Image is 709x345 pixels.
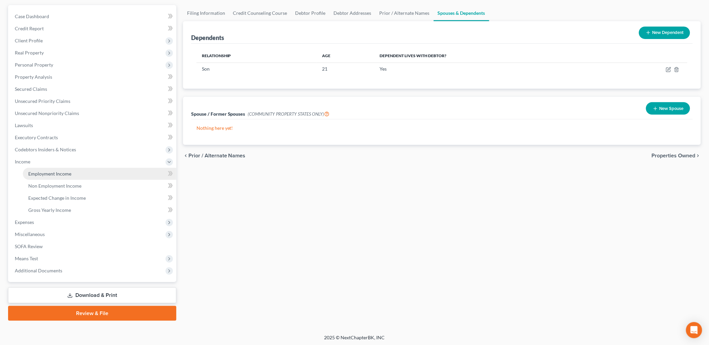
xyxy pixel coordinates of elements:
a: Prior / Alternate Names [376,5,434,21]
a: Unsecured Priority Claims [9,95,176,107]
span: Lawsuits [15,122,33,128]
span: Properties Owned [652,153,696,158]
div: Open Intercom Messenger [686,322,702,338]
span: Real Property [15,50,44,55]
a: Download & Print [8,287,176,303]
span: Case Dashboard [15,13,49,19]
i: chevron_left [183,153,188,158]
span: Unsecured Priority Claims [15,98,70,104]
a: SOFA Review [9,240,176,253]
a: Non Employment Income [23,180,176,192]
span: Prior / Alternate Names [188,153,246,158]
td: Yes [374,63,607,75]
span: Gross Yearly Income [28,207,71,213]
th: Dependent lives with debtor? [374,49,607,63]
span: Expected Change in Income [28,195,86,201]
button: New Dependent [639,27,690,39]
span: Personal Property [15,62,53,68]
span: Client Profile [15,38,43,43]
span: Expenses [15,219,34,225]
button: New Spouse [646,102,690,115]
span: Executory Contracts [15,135,58,140]
a: Debtor Addresses [330,5,376,21]
a: Executory Contracts [9,131,176,144]
button: Properties Owned chevron_right [652,153,701,158]
span: Property Analysis [15,74,52,80]
a: Credit Counseling Course [229,5,291,21]
td: 21 [317,63,374,75]
td: Son [197,63,317,75]
span: Additional Documents [15,268,62,273]
span: (COMMUNITY PROPERTY STATES ONLY) [248,111,330,117]
span: Secured Claims [15,86,47,92]
span: Income [15,159,30,164]
span: Spouse / Former Spouses [191,111,245,117]
span: Employment Income [28,171,71,177]
p: Nothing here yet! [197,125,687,131]
span: Unsecured Nonpriority Claims [15,110,79,116]
a: Expected Change in Income [23,192,176,204]
i: chevron_right [696,153,701,158]
div: Dependents [191,34,224,42]
th: Age [317,49,374,63]
span: Miscellaneous [15,231,45,237]
a: Credit Report [9,23,176,35]
a: Case Dashboard [9,10,176,23]
a: Spouses & Dependents [434,5,489,21]
a: Property Analysis [9,71,176,83]
span: SOFA Review [15,243,43,249]
span: Means Test [15,256,38,261]
a: Filing Information [183,5,229,21]
a: Debtor Profile [291,5,330,21]
th: Relationship [197,49,317,63]
a: Employment Income [23,168,176,180]
span: Non Employment Income [28,183,81,189]
a: Review & File [8,306,176,321]
a: Gross Yearly Income [23,204,176,216]
span: Credit Report [15,26,44,31]
a: Secured Claims [9,83,176,95]
span: Codebtors Insiders & Notices [15,147,76,152]
a: Unsecured Nonpriority Claims [9,107,176,119]
a: Lawsuits [9,119,176,131]
button: chevron_left Prior / Alternate Names [183,153,246,158]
